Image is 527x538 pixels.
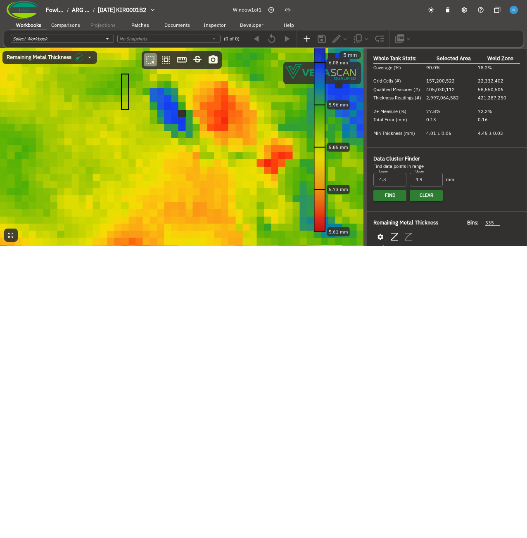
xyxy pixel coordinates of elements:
[415,169,425,174] label: Upper
[373,109,406,114] span: 2+ Measure (%)
[329,102,348,108] text: 5.96 mm
[478,65,492,71] span: 78.2%
[410,190,443,201] button: Clear
[446,176,454,183] span: mm
[373,65,401,71] span: Coverage (%)
[373,155,420,162] span: Data Cluster Finder
[426,65,440,71] span: 90.0%
[224,35,240,42] span: (0 of 0)
[426,117,436,123] span: 0.13
[373,95,421,101] span: Thickness Readings (#)
[426,78,455,84] span: 157,200,522
[373,87,420,92] span: Qualified Measures (#)
[478,130,503,136] span: 4.45 ± 0.03
[329,144,348,150] text: 5.85 mm
[240,22,263,28] span: Developer
[478,78,503,84] span: 22,332,402
[373,78,401,84] span: Grid Cells (#)
[285,64,359,80] img: Verascope qualified watermark
[420,191,433,199] span: Clear
[426,109,440,114] span: 77.8%
[98,6,146,14] span: [DATE] KIR0001B2
[75,53,83,61] img: icon in the dropdown
[164,22,190,28] span: Documents
[437,55,471,62] span: Selected Area
[329,186,348,192] text: 5.73 mm
[487,55,513,62] span: Weld Zone
[7,1,39,19] img: Company Logo
[478,95,506,101] span: 421,287,250
[510,6,518,14] img: f6ffcea323530ad0f5eeb9c9447a59c5
[204,22,226,28] span: Inspector
[373,190,406,201] button: Find
[93,7,95,14] li: /
[46,6,64,14] span: Fowl...
[373,130,415,136] span: Min Thickness (mm)
[329,60,348,66] text: 6.08 mm
[13,36,47,42] i: Select Workbook
[284,22,294,28] span: Help
[373,163,520,170] div: Find data points in range
[7,54,71,61] span: Remaining Metal Thickness
[379,169,389,174] label: Lower
[478,87,503,92] span: 58,550,506
[467,219,479,227] span: Bins:
[426,95,459,101] span: 2,997,064,582
[478,117,488,123] span: 0.16
[373,117,407,123] span: Total Error (mm)
[426,130,451,136] span: 4.01 ± 0.06
[131,22,149,28] span: Patches
[373,219,438,227] span: Remaining Metal Thickness
[373,55,417,62] span: Whole Tank Stats:
[67,7,69,14] li: /
[119,36,147,42] i: No Snapshots
[233,6,261,14] span: Window 1 of 1
[46,6,146,14] nav: breadcrumb
[16,22,41,28] span: Workbooks
[329,229,348,235] text: 5.61 mm
[51,22,80,28] span: Comparisons
[72,6,90,14] span: ARG ...
[43,3,163,17] button: breadcrumb
[426,87,455,92] span: 405,030,112
[478,109,492,114] span: 72.2%
[385,191,395,199] span: Find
